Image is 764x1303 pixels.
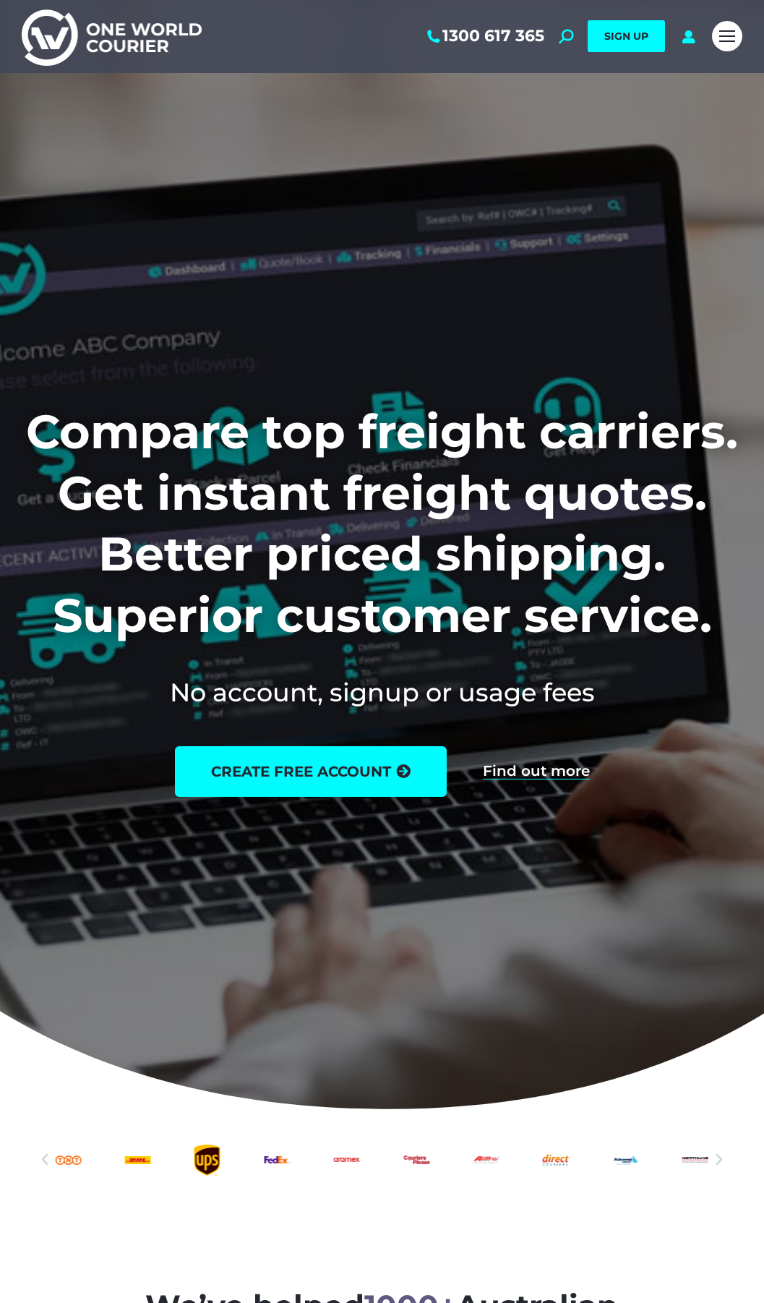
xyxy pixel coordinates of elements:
div: 7 / 25 [403,1135,429,1185]
a: Couriers Please logo [403,1135,429,1185]
a: create free account [175,746,447,797]
h1: Compare top freight carriers. Get instant freight quotes. Better priced shipping. Superior custom... [22,401,742,646]
div: 4 / 25 [194,1135,220,1185]
div: 9 / 25 [543,1135,569,1185]
a: DHl logo [125,1135,151,1185]
a: Aramex_logo [334,1135,360,1185]
a: Direct Couriers logo [543,1135,569,1185]
h2: No account, signup or usage fees [22,675,742,710]
a: UPS logo [194,1135,220,1185]
a: Northline logo [682,1135,708,1185]
a: Find out more [483,764,590,779]
div: 3 / 25 [125,1135,151,1185]
span: SIGN UP [604,30,648,43]
div: 6 / 25 [334,1135,360,1185]
a: FedEx logo [264,1135,290,1185]
div: 2 / 25 [55,1135,81,1185]
img: One World Courier [22,7,202,66]
a: TNT logo Australian freight company [55,1135,81,1185]
a: 1300 617 365 [424,27,544,46]
div: 5 / 25 [264,1135,290,1185]
div: 11 / 25 [682,1135,708,1185]
div: 10 / 25 [612,1135,638,1185]
a: Allied Express logo [473,1135,499,1185]
a: Followmont transoirt web logo [612,1135,638,1185]
div: 8 / 25 [473,1135,499,1185]
div: Slides [55,1135,708,1185]
a: SIGN UP [588,20,665,52]
a: Mobile menu icon [712,21,742,51]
